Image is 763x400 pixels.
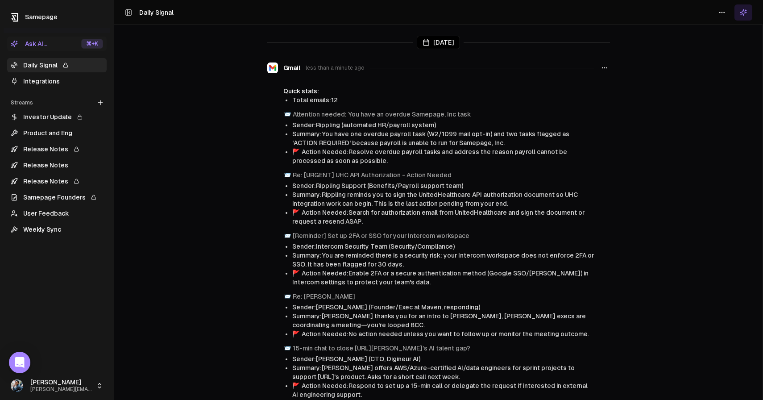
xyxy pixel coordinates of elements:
[7,375,107,396] button: [PERSON_NAME][PERSON_NAME][EMAIL_ADDRESS]
[292,303,594,312] li: Sender: [PERSON_NAME] (Founder/Exec at Maven, responding)
[7,110,107,124] a: Investor Update
[306,64,365,71] span: less than a minute ago
[283,171,291,179] span: envelope
[292,190,594,208] li: Summary: Rippling reminds you to sign the UnitedHealthcare API authorization document so UHC inte...
[292,363,594,381] li: Summary: [PERSON_NAME] offers AWS/Azure-certified AI/data engineers for sprint projects to suppor...
[292,181,594,190] li: Sender: Rippling Support (Benefits/Payroll support team)
[292,354,594,363] li: Sender: [PERSON_NAME] (CTO, Digineur AI)
[283,63,300,72] span: Gmail
[292,121,594,129] li: Sender: Rippling (automated HR/payroll system)
[7,190,107,204] a: Samepage Founders
[293,111,471,118] a: Attention needed: You have an overdue Samepage, Inc task
[283,111,291,118] span: envelope
[7,37,107,51] button: Ask AI...⌘+K
[11,379,23,392] img: 1695405595226.jpeg
[25,13,58,21] span: Samepage
[7,58,107,72] a: Daily Signal
[292,208,594,226] li: Action Needed: Search for authorization email from UnitedHealthcare and sign the document or requ...
[283,293,291,300] span: envelope
[30,386,92,393] span: [PERSON_NAME][EMAIL_ADDRESS]
[7,174,107,188] a: Release Notes
[139,8,174,17] h1: Daily Signal
[292,381,594,399] li: Action Needed: Respond to set up a 15-min call or delegate the request if interested in external ...
[11,39,47,48] div: Ask AI...
[7,206,107,221] a: User Feedback
[292,129,594,147] li: Summary: You have one overdue payroll task (W2/1099 mail opt-in) and two tasks flagged as 'ACTION...
[293,345,470,352] a: 15-min chat to close [URL][PERSON_NAME]’s AI talent gap?
[292,269,594,287] li: Action Needed: Enable 2FA or a secure authentication method (Google SSO/[PERSON_NAME]) in Interco...
[292,209,300,216] span: flag
[283,87,594,96] div: Quick stats:
[7,222,107,237] a: Weekly Sync
[7,158,107,172] a: Release Notes
[7,74,107,88] a: Integrations
[7,142,107,156] a: Release Notes
[7,126,107,140] a: Product and Eng
[292,312,594,329] li: Summary: [PERSON_NAME] thanks you for an intro to [PERSON_NAME], [PERSON_NAME] execs are coordina...
[293,171,452,179] a: Re: [URGENT] UHC API Authorization - Action Needed
[292,270,300,277] span: flag
[283,345,291,352] span: envelope
[292,147,594,165] li: Action Needed: Resolve overdue payroll tasks and address the reason payroll cannot be processed a...
[292,148,300,155] span: flag
[292,96,594,104] li: Total emails: 12
[30,379,92,387] span: [PERSON_NAME]
[292,242,594,251] li: Sender: Intercom Security Team (Security/Compliance)
[7,96,107,110] div: Streams
[283,232,291,239] span: envelope
[292,330,300,337] span: flag
[417,36,460,49] div: [DATE]
[292,382,300,389] span: flag
[292,329,594,338] li: Action Needed: No action needed unless you want to follow up or monitor the meeting outcome.
[267,62,278,73] img: Gmail
[293,232,469,239] a: [Reminder] Set up 2FA or SSO for your Intercom workspace
[292,251,594,269] li: Summary: You are reminded there is a security risk: your Intercom workspace does not enforce 2FA ...
[9,352,30,373] div: Open Intercom Messenger
[293,293,355,300] a: Re: [PERSON_NAME]
[81,39,103,49] div: ⌘ +K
